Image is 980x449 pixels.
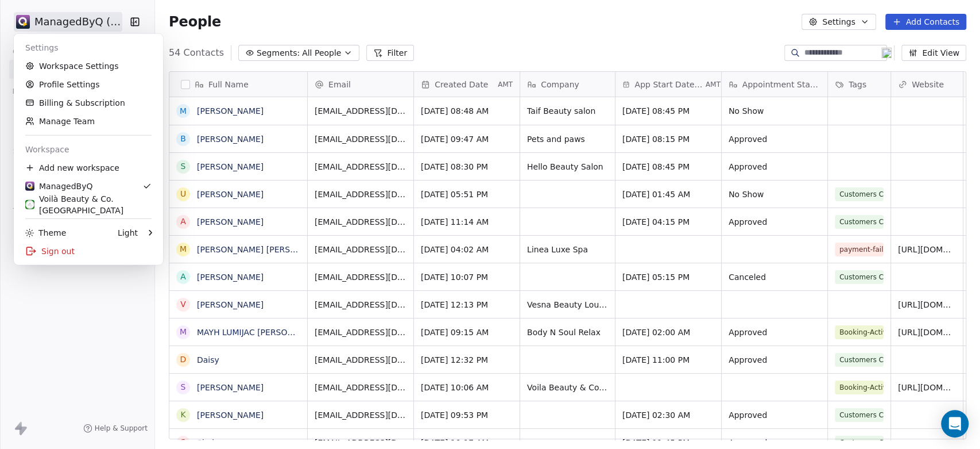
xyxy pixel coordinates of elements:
a: Billing & Subscription [18,94,158,112]
a: Profile Settings [18,75,158,94]
img: Stripe.png [25,182,34,191]
div: Voilà Beauty & Co. [GEOGRAPHIC_DATA] [25,193,152,216]
div: Add new workspace [18,159,158,177]
img: 19.png [881,48,892,58]
div: Settings [18,39,158,57]
div: ManagedByQ [25,181,92,192]
a: Manage Team [18,112,158,131]
div: Light [118,227,138,239]
div: Workspace [18,140,158,159]
a: Workspace Settings [18,57,158,75]
div: Sign out [18,242,158,260]
img: Voila_Beauty_And_Co_Logo.png [25,200,34,209]
div: Theme [25,227,66,239]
